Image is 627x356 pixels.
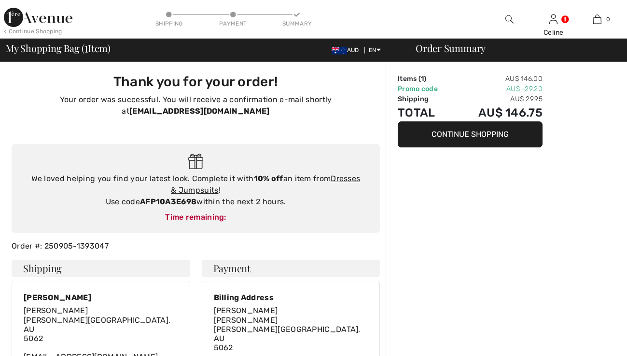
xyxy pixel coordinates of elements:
[6,43,111,53] span: My Shopping Bag ( Item)
[154,19,183,28] div: Shipping
[549,14,557,24] a: Sign In
[282,19,311,28] div: Summary
[421,75,424,83] span: 1
[398,74,453,84] td: Items ( )
[4,27,62,36] div: < Continue Shopping
[576,13,619,25] a: 0
[404,43,621,53] div: Order Summary
[369,47,381,53] span: EN
[549,13,557,25] img: My Info
[188,154,203,170] img: Gift.svg
[84,41,88,53] span: 1
[254,174,283,183] strong: 10% off
[453,84,543,94] td: AU$ -29.20
[398,84,453,94] td: Promo code
[17,74,374,90] h3: Thank you for your order!
[129,106,269,116] strong: [EMAIL_ADDRESS][DOMAIN_NAME]
[202,260,380,277] h4: Payment
[593,13,601,25] img: My Bag
[214,293,368,302] div: Billing Address
[6,240,386,252] div: Order #: 250905-1393047
[398,121,543,147] button: Continue Shopping
[24,306,170,343] span: [PERSON_NAME] [PERSON_NAME][GEOGRAPHIC_DATA], AU 5062
[398,104,453,121] td: Total
[606,15,610,24] span: 0
[21,173,370,208] div: We loved helping you find your latest look. Complete it with an item from ! Use code within the n...
[17,94,374,117] p: Your order was successful. You will receive a confirmation e-mail shortly at
[4,8,72,27] img: 1ère Avenue
[532,27,575,38] div: Celine
[219,19,248,28] div: Payment
[505,13,514,25] img: search the website
[12,260,190,277] h4: Shipping
[453,94,543,104] td: AU$ 29.95
[214,316,361,353] span: [PERSON_NAME] [PERSON_NAME][GEOGRAPHIC_DATA], AU 5062
[214,306,278,315] span: [PERSON_NAME]
[332,47,363,53] span: AUD
[453,74,543,84] td: AU$ 146.00
[398,94,453,104] td: Shipping
[21,211,370,223] div: Time remaining:
[332,47,347,54] img: Australian Dollar
[24,293,178,302] div: [PERSON_NAME]
[140,197,196,206] strong: AFP10A3E698
[453,104,543,121] td: AU$ 146.75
